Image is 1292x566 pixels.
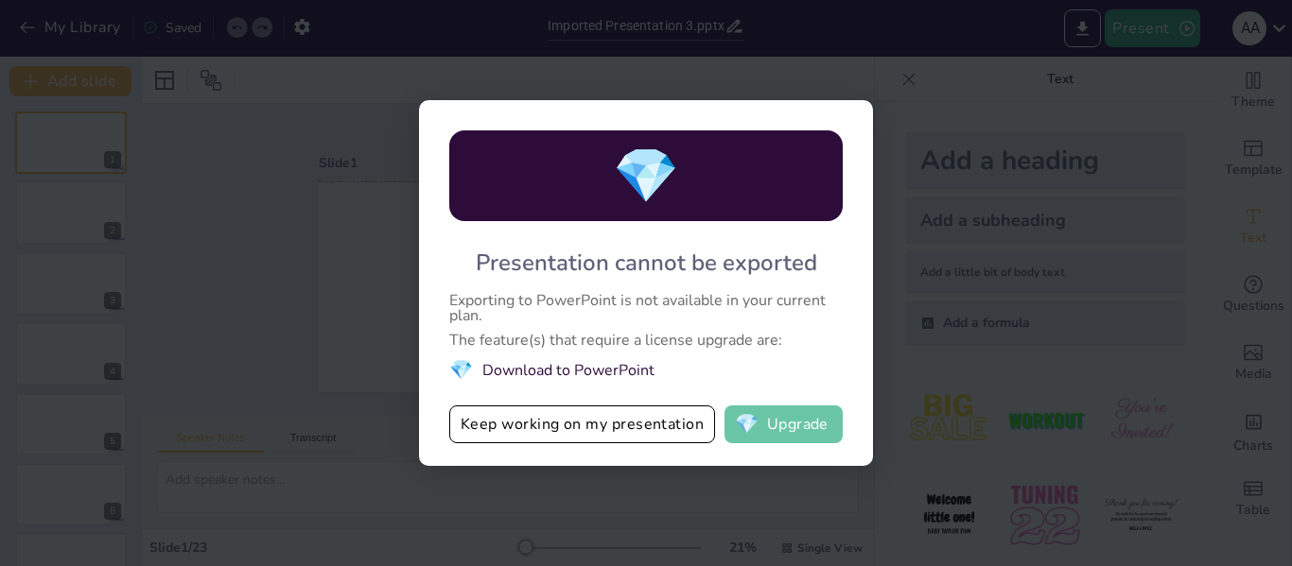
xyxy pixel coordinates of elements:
button: diamondUpgrade [725,405,843,443]
span: diamond [735,415,759,434]
span: diamond [613,140,679,213]
li: Download to PowerPoint [449,357,843,383]
span: diamond [449,357,473,383]
div: Presentation cannot be exported [476,248,817,278]
button: Keep working on my presentation [449,405,715,443]
div: Exporting to PowerPoint is not available in your current plan. [449,293,843,323]
div: The feature(s) that require a license upgrade are: [449,333,843,348]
